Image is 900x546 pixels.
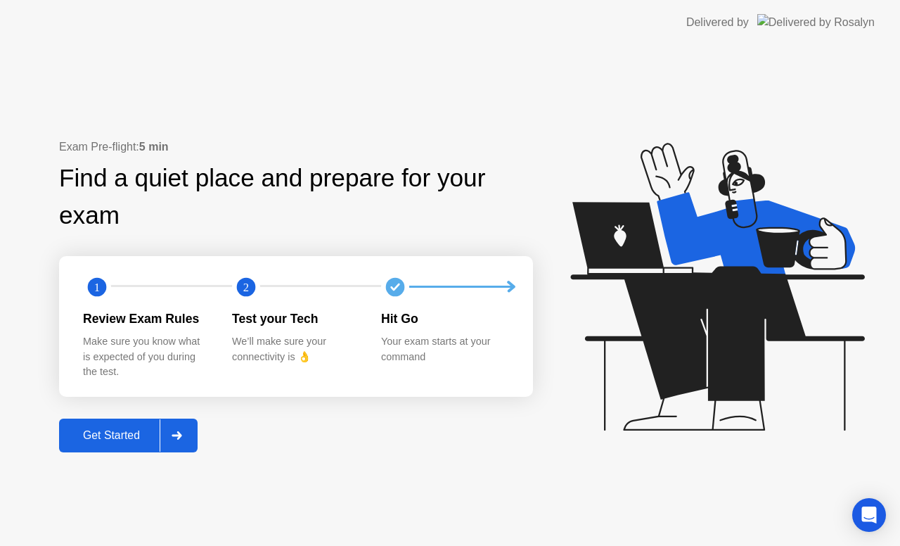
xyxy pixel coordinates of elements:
button: Get Started [59,419,198,452]
div: Make sure you know what is expected of you during the test. [83,334,210,380]
div: Hit Go [381,310,508,328]
div: Find a quiet place and prepare for your exam [59,160,533,234]
div: We’ll make sure your connectivity is 👌 [232,334,359,364]
div: Delivered by [686,14,749,31]
div: Test your Tech [232,310,359,328]
div: Get Started [63,429,160,442]
text: 2 [243,280,249,293]
b: 5 min [139,141,169,153]
div: Review Exam Rules [83,310,210,328]
img: Delivered by Rosalyn [757,14,875,30]
div: Exam Pre-flight: [59,139,533,155]
text: 1 [94,280,100,293]
div: Open Intercom Messenger [852,498,886,532]
div: Your exam starts at your command [381,334,508,364]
